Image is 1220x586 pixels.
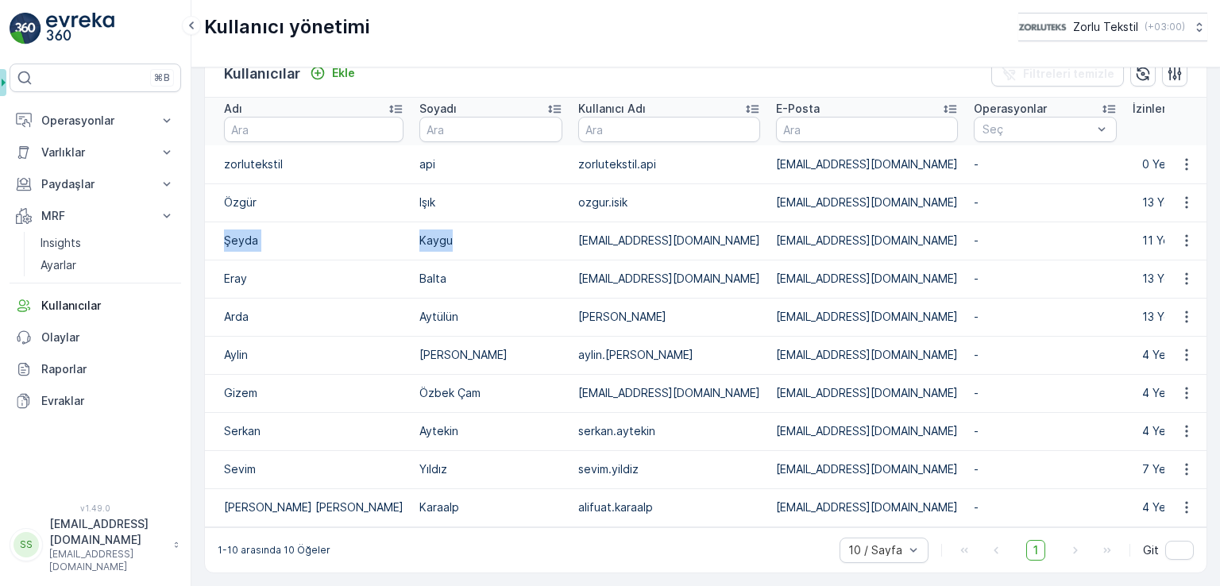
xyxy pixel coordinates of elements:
p: Kullanıcılar [224,63,300,85]
img: logo [10,13,41,44]
p: - [974,156,1117,172]
p: Operasyonlar [974,101,1047,117]
p: [EMAIL_ADDRESS][DOMAIN_NAME] [49,516,165,548]
button: Paydaşlar [10,168,181,200]
p: - [974,461,1117,477]
td: [EMAIL_ADDRESS][DOMAIN_NAME] [768,222,966,260]
td: [PERSON_NAME] [570,298,768,336]
p: Ayarlar [41,257,76,273]
td: Serkan [205,412,411,450]
td: Balta [411,260,570,298]
p: Operasyonlar [41,113,149,129]
td: Sevim [205,450,411,488]
p: - [974,423,1117,439]
td: serkan.aytekin [570,412,768,450]
p: 0 Yetki [1142,156,1179,172]
p: Kullanıcı Adı [578,101,646,117]
button: Operasyonlar [10,105,181,137]
td: Aylin [205,336,411,374]
p: Ekle [332,65,355,81]
td: [EMAIL_ADDRESS][DOMAIN_NAME] [768,412,966,450]
p: [EMAIL_ADDRESS][DOMAIN_NAME] [49,548,165,573]
td: [EMAIL_ADDRESS][DOMAIN_NAME] [768,336,966,374]
button: Ekle [303,64,361,83]
p: Adı [224,101,242,117]
a: Evraklar [10,385,181,417]
p: 13 Yetki [1142,271,1183,287]
td: Gizem [205,374,411,412]
input: Ara [776,117,958,142]
button: 4 Yetki [1133,380,1207,406]
td: [EMAIL_ADDRESS][DOMAIN_NAME] [570,374,768,412]
button: 13 Yetki [1133,266,1212,291]
button: 0 Yetki [1133,152,1207,177]
p: Raporlar [41,361,175,377]
a: Raporlar [10,353,181,385]
button: 4 Yetki [1133,495,1207,520]
td: [EMAIL_ADDRESS][DOMAIN_NAME] [768,374,966,412]
p: Kullanıcılar [41,298,175,314]
a: Olaylar [10,322,181,353]
td: Özbek Çam [411,374,570,412]
p: İzinler [1133,101,1166,117]
button: 7 Yetki [1133,457,1207,482]
p: 4 Yetki [1142,499,1179,515]
div: SS [14,532,39,557]
img: 6-1-9-3_wQBzyll.png [1018,18,1067,36]
input: Ara [224,117,403,142]
td: alifuat.karaalp [570,488,768,526]
td: [EMAIL_ADDRESS][DOMAIN_NAME] [570,222,768,260]
a: Insights [34,232,181,254]
p: Soyadı [419,101,457,117]
img: logo_light-DOdMpM7g.png [46,13,114,44]
input: Ara [419,117,562,142]
button: SS[EMAIL_ADDRESS][DOMAIN_NAME][EMAIL_ADDRESS][DOMAIN_NAME] [10,516,181,573]
p: E-Posta [776,101,820,117]
td: Yıldız [411,450,570,488]
p: Kullanıcı yönetimi [204,14,369,40]
p: - [974,271,1117,287]
p: Seç [983,121,1092,137]
td: [EMAIL_ADDRESS][DOMAIN_NAME] [768,260,966,298]
td: [EMAIL_ADDRESS][DOMAIN_NAME] [768,298,966,336]
td: api [411,145,570,183]
p: - [974,195,1117,210]
p: MRF [41,208,149,224]
button: Zorlu Tekstil(+03:00) [1018,13,1207,41]
p: Olaylar [41,330,175,345]
button: Filtreleri temizle [991,61,1124,87]
p: 4 Yetki [1142,423,1179,439]
span: Git [1143,542,1159,558]
button: Varlıklar [10,137,181,168]
button: 4 Yetki [1133,342,1207,368]
td: Özgür [205,183,411,222]
p: - [974,347,1117,363]
td: Işık [411,183,570,222]
td: [PERSON_NAME] [411,336,570,374]
td: Kaygu [411,222,570,260]
td: Arda [205,298,411,336]
button: MRF [10,200,181,232]
p: - [974,309,1117,325]
p: Evraklar [41,393,175,409]
p: 1-10 arasında 10 Öğeler [218,544,330,557]
td: zorlutekstil.api [570,145,768,183]
input: Ara [578,117,760,142]
p: - [974,233,1117,249]
p: 13 Yetki [1142,195,1183,210]
p: 7 Yetki [1142,461,1179,477]
span: v 1.49.0 [10,503,181,513]
td: [EMAIL_ADDRESS][DOMAIN_NAME] [768,145,966,183]
td: [EMAIL_ADDRESS][DOMAIN_NAME] [570,260,768,298]
td: Aytülün [411,298,570,336]
p: - [974,499,1117,515]
button: 11 Yetki [1133,228,1211,253]
td: Şeyda [205,222,411,260]
p: Insights [41,235,81,251]
p: ( +03:00 ) [1145,21,1185,33]
td: [EMAIL_ADDRESS][DOMAIN_NAME] [768,488,966,526]
p: Paydaşlar [41,176,149,192]
span: 1 [1026,540,1045,561]
button: 13 Yetki [1133,190,1212,215]
p: 11 Yetki [1142,233,1183,249]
